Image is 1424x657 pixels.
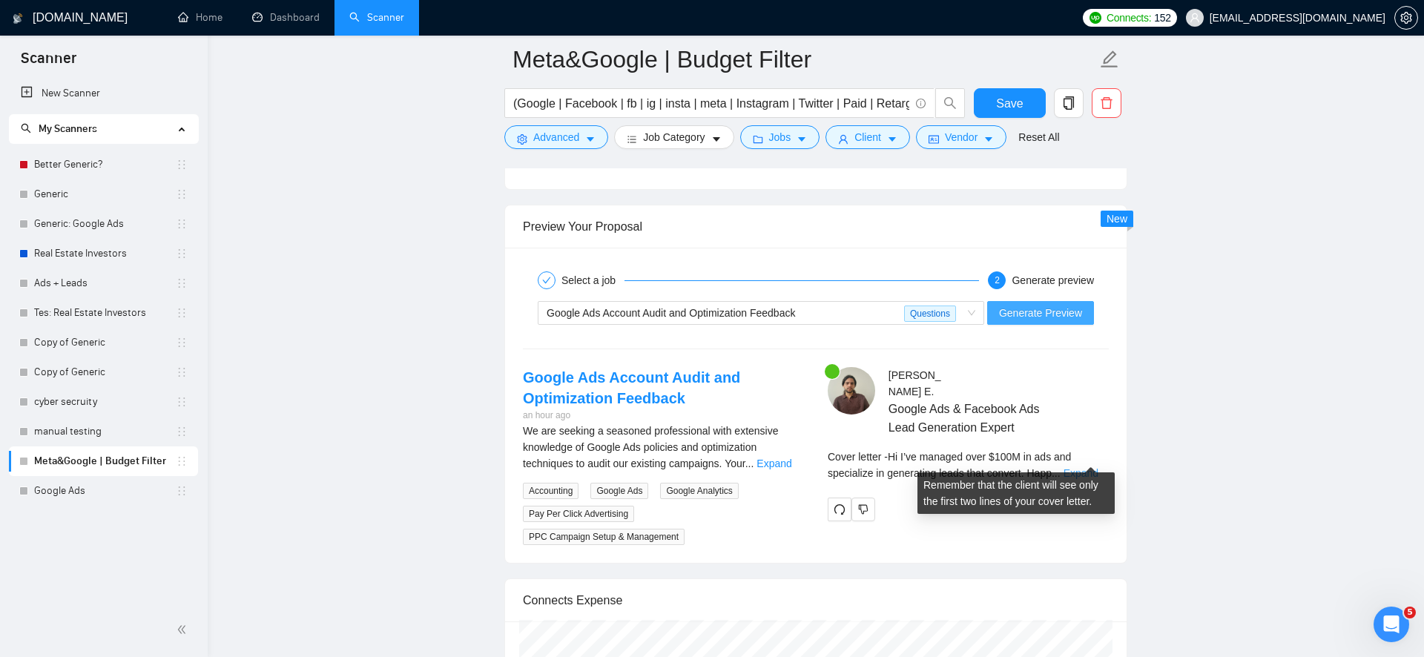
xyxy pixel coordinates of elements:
span: delete [1092,96,1121,110]
span: 2 [995,275,1000,285]
span: check [542,276,551,285]
iframe: Intercom live chat [1374,607,1409,642]
button: Save [974,88,1046,118]
li: Ads + Leads [9,268,198,298]
li: New Scanner [9,79,198,108]
button: delete [1092,88,1121,118]
span: PPC Campaign Setup & Management [523,529,685,545]
span: holder [176,218,188,230]
span: holder [176,159,188,171]
a: Generic [34,179,176,209]
span: Client [854,129,881,145]
span: ... [745,458,754,469]
span: search [936,96,964,110]
span: My Scanners [39,122,97,135]
span: Accounting [523,483,578,499]
div: an hour ago [523,409,804,423]
span: 5 [1404,607,1416,618]
button: redo [828,498,851,521]
li: Generic [9,179,198,209]
span: caret-down [797,133,807,145]
a: Ads + Leads [34,268,176,298]
div: Generate preview [1012,271,1094,289]
li: Meta&Google | Budget Filter [9,446,198,476]
span: setting [517,133,527,145]
a: cyber secruity [34,387,176,417]
span: Google Ads [590,483,648,499]
span: bars [627,133,637,145]
span: user [838,133,848,145]
span: holder [176,277,188,289]
span: double-left [177,622,191,637]
span: Google Ads & Facebook Ads Lead Generation Expert [889,400,1065,437]
a: Google Ads Account Audit and Optimization Feedback [523,369,740,406]
span: Google Analytics [660,483,738,499]
a: Generic: Google Ads [34,209,176,239]
a: setting [1394,12,1418,24]
span: holder [176,426,188,438]
span: copy [1055,96,1083,110]
span: edit [1100,50,1119,69]
span: dislike [858,504,868,515]
span: Advanced [533,129,579,145]
a: Real Estate Investors [34,239,176,268]
li: cyber secruity [9,387,198,417]
button: copy [1054,88,1084,118]
a: dashboardDashboard [252,11,320,24]
li: Copy of Generic [9,328,198,357]
li: Copy of Generic [9,357,198,387]
span: folder [753,133,763,145]
span: Questions [904,306,956,322]
button: Generate Preview [987,301,1094,325]
span: holder [176,188,188,200]
a: Meta&Google | Budget Filter [34,446,176,476]
div: Select a job [561,271,624,289]
button: userClientcaret-down [825,125,910,149]
li: Generic: Google Ads [9,209,198,239]
li: Google Ads [9,476,198,506]
span: Cover letter - Hi I’ve managed over $100M in ads and specialize in generating leads that convert.... [828,451,1071,479]
span: Job Category [643,129,705,145]
span: holder [176,307,188,319]
a: Copy of Generic [34,357,176,387]
span: holder [176,248,188,260]
span: Save [996,94,1023,113]
li: Tes: Real Estate Investors [9,298,198,328]
span: Generate Preview [999,305,1082,321]
span: holder [176,485,188,497]
span: search [21,123,31,133]
span: Jobs [769,129,791,145]
button: dislike [851,498,875,521]
span: info-circle [916,99,926,108]
span: user [1190,13,1200,23]
div: Remember that the client will see only the first two lines of your cover letter. [917,472,1115,514]
div: Connects Expense [523,579,1109,621]
button: settingAdvancedcaret-down [504,125,608,149]
div: We are seeking a seasoned professional with extensive knowledge of Google Ads policies and optimi... [523,423,804,472]
li: Real Estate Investors [9,239,198,268]
span: caret-down [983,133,994,145]
a: New Scanner [21,79,186,108]
span: We are seeking a seasoned professional with extensive knowledge of Google Ads policies and optimi... [523,425,779,469]
span: caret-down [887,133,897,145]
span: holder [176,455,188,467]
span: redo [828,504,851,515]
img: upwork-logo.png [1090,12,1101,24]
span: 152 [1154,10,1170,26]
span: New [1107,213,1127,225]
a: Better Generic? [34,150,176,179]
img: c1njFYQuIEHnG1236klAU3Qd0caxtiXAaepYjzx1zdbwgo7LwUTbgbme_1hExmzq_Z [828,367,875,415]
span: caret-down [711,133,722,145]
span: Google Ads Account Audit and Optimization Feedback [547,307,795,319]
span: holder [176,366,188,378]
span: holder [176,396,188,408]
a: Reset All [1018,129,1059,145]
button: setting [1394,6,1418,30]
a: homeHome [178,11,222,24]
span: caret-down [585,133,596,145]
span: [PERSON_NAME] E . [889,369,941,397]
a: Tes: Real Estate Investors [34,298,176,328]
span: Connects: [1107,10,1151,26]
a: Expand [756,458,791,469]
div: Preview Your Proposal [523,205,1109,248]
